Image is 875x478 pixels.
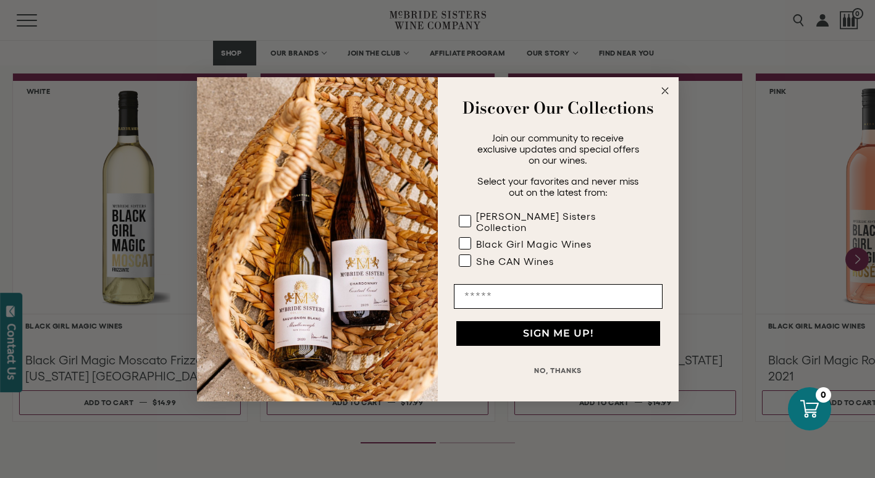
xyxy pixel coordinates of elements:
button: SIGN ME UP! [456,321,660,346]
input: Email [454,284,663,309]
button: NO, THANKS [454,358,663,383]
button: Close dialog [658,83,672,98]
div: Black Girl Magic Wines [476,238,592,249]
strong: Discover Our Collections [463,96,654,120]
div: 0 [816,387,831,403]
img: 42653730-7e35-4af7-a99d-12bf478283cf.jpeg [197,77,438,401]
span: Select your favorites and never miss out on the latest from: [477,175,638,198]
span: Join our community to receive exclusive updates and special offers on our wines. [477,132,639,166]
div: She CAN Wines [476,256,554,267]
div: [PERSON_NAME] Sisters Collection [476,211,638,233]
